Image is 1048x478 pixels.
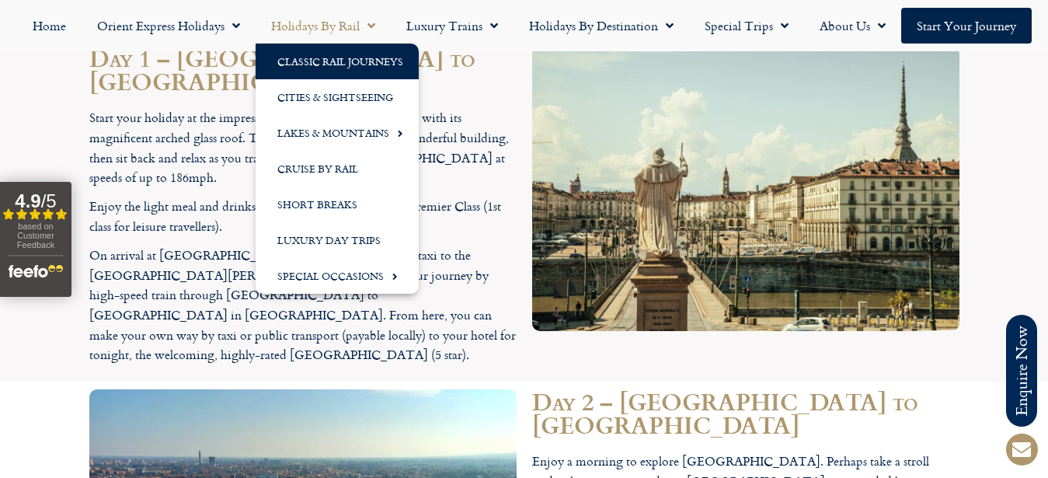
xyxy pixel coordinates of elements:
a: Cruise by Rail [256,151,419,187]
a: Lakes & Mountains [256,115,419,151]
p: Enjoy the light meal and drinks served on board in Standard Premier Class (1st class for leisure ... [89,197,517,236]
a: Start your Journey [901,8,1032,44]
h2: Day 2 – [GEOGRAPHIC_DATA] to [GEOGRAPHIC_DATA] [532,389,959,436]
a: Home [17,8,82,44]
a: Luxury Day Trips [256,222,419,258]
a: Short Breaks [256,187,419,222]
a: Holidays by Rail [256,8,391,44]
a: Holidays by Destination [514,8,689,44]
a: About Us [804,8,901,44]
a: Orient Express Holidays [82,8,256,44]
h2: Day 1 – [GEOGRAPHIC_DATA] to [GEOGRAPHIC_DATA] [89,46,517,92]
p: On arrival at [GEOGRAPHIC_DATA] you are transferred by taxi to the [GEOGRAPHIC_DATA][PERSON_NAME]... [89,246,517,365]
nav: Menu [8,8,1040,44]
p: Start your holiday at the impressive [GEOGRAPHIC_DATA], with its magnificent arched glass roof. T... [89,108,517,187]
a: Luxury Trains [391,8,514,44]
a: Special Occasions [256,258,419,294]
a: Cities & Sightseeing [256,79,419,115]
ul: Holidays by Rail [256,44,419,294]
a: Classic Rail Journeys [256,44,419,79]
a: Special Trips [689,8,804,44]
